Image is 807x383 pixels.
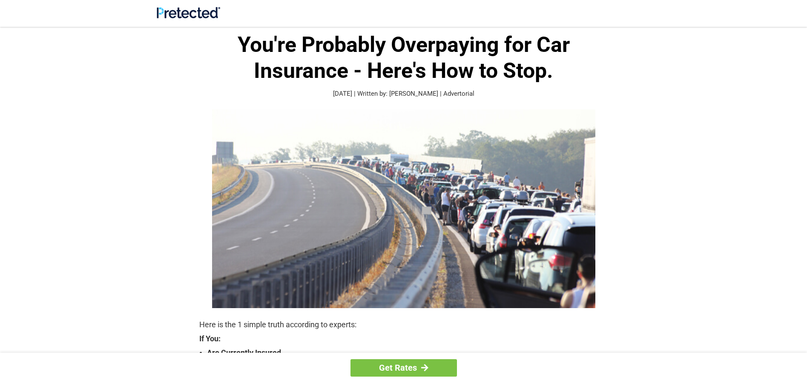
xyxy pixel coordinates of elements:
a: Get Rates [350,359,457,377]
strong: Are Currently Insured [207,347,608,359]
p: Here is the 1 simple truth according to experts: [199,319,608,331]
h1: You're Probably Overpaying for Car Insurance - Here's How to Stop. [199,32,608,84]
img: Site Logo [157,7,220,18]
strong: If You: [199,335,608,343]
a: Site Logo [157,12,220,20]
p: [DATE] | Written by: [PERSON_NAME] | Advertorial [199,89,608,99]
